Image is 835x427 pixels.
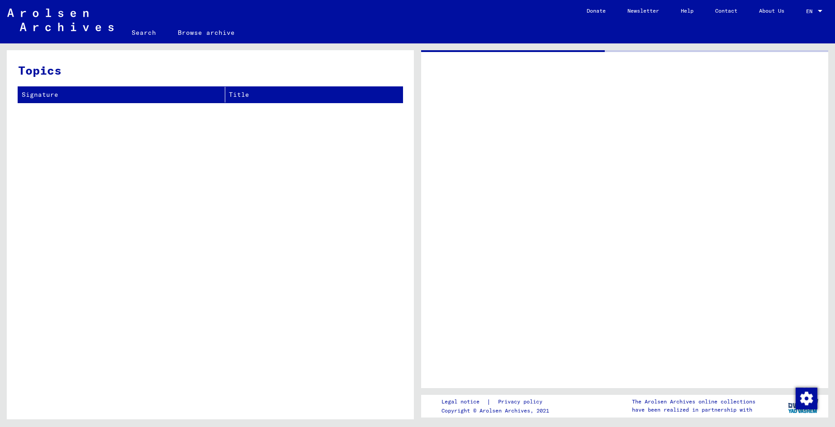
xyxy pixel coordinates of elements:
p: have been realized in partnership with [632,406,755,414]
th: Signature [18,87,225,103]
h3: Topics [18,62,402,79]
a: Browse archive [167,22,246,43]
img: yv_logo.png [786,394,820,417]
p: The Arolsen Archives online collections [632,398,755,406]
a: Legal notice [441,397,487,407]
a: Privacy policy [491,397,553,407]
div: Change consent [795,387,817,409]
div: | [441,397,553,407]
span: EN [806,8,816,14]
a: Search [121,22,167,43]
img: Change consent [796,388,817,409]
img: Arolsen_neg.svg [7,9,114,31]
th: Title [225,87,403,103]
p: Copyright © Arolsen Archives, 2021 [441,407,553,415]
